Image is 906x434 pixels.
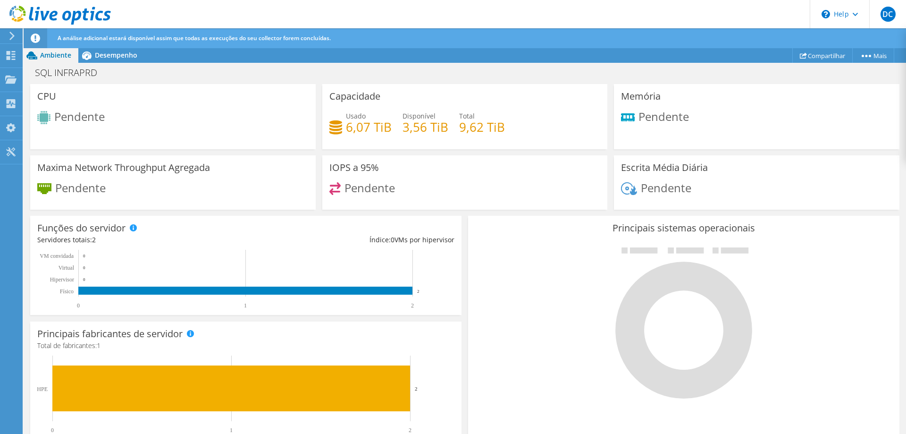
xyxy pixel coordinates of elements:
[881,7,896,22] span: DC
[58,34,331,42] span: A análise adicional estará disponível assim que todas as execuções do seu collector forem concluí...
[97,341,101,350] span: 1
[37,162,210,173] h3: Maxima Network Throughput Agregada
[37,91,56,102] h3: CPU
[391,235,394,244] span: 0
[92,235,96,244] span: 2
[40,51,71,60] span: Ambiente
[346,122,392,132] h4: 6,07 TiB
[83,265,85,270] text: 0
[54,109,105,124] span: Pendente
[55,179,106,195] span: Pendente
[403,122,448,132] h4: 3,56 TiB
[475,223,892,233] h3: Principais sistemas operacionais
[621,91,661,102] h3: Memória
[60,288,74,295] tspan: Físico
[459,111,475,120] span: Total
[329,91,380,102] h3: Capacidade
[37,386,48,392] text: HPE
[59,264,75,271] text: Virtual
[37,329,183,339] h3: Principais fabricantes de servidor
[230,427,233,434] text: 1
[83,254,85,258] text: 0
[403,111,436,120] span: Disponível
[852,48,894,63] a: Mais
[77,302,80,309] text: 0
[344,179,395,195] span: Pendente
[641,179,691,195] span: Pendente
[417,289,419,294] text: 2
[31,68,112,78] h1: SQL INFRAPRD
[50,276,74,283] text: Hipervisor
[51,427,54,434] text: 0
[37,235,246,245] div: Servidores totais:
[83,277,85,282] text: 0
[346,111,366,120] span: Usado
[40,253,74,259] text: VM convidada
[329,162,379,173] h3: IOPS a 95%
[411,302,414,309] text: 2
[415,386,418,391] text: 2
[246,235,454,245] div: Índice: VMs por hipervisor
[792,48,853,63] a: Compartilhar
[638,108,689,124] span: Pendente
[37,340,454,351] h4: Total de fabricantes:
[37,223,126,233] h3: Funções do servidor
[459,122,505,132] h4: 9,62 TiB
[409,427,411,434] text: 2
[244,302,247,309] text: 1
[822,10,830,18] svg: \n
[95,51,137,60] span: Desempenho
[621,162,708,173] h3: Escrita Média Diária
